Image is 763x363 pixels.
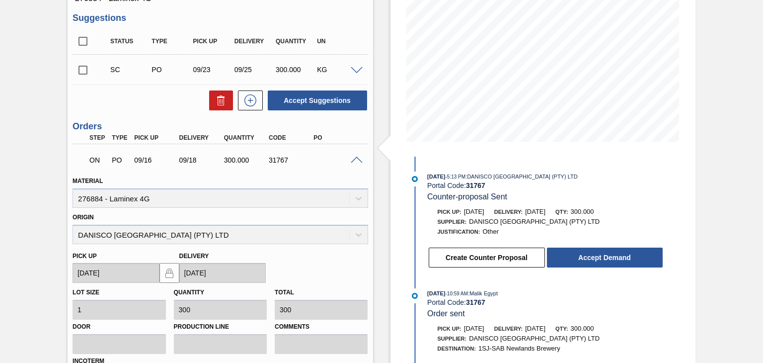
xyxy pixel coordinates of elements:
img: atual [412,176,418,182]
div: UN [314,38,360,45]
div: Type [109,134,132,141]
span: DANISCO [GEOGRAPHIC_DATA] (PTY) LTD [469,335,600,342]
strong: 31767 [466,181,485,189]
span: Pick up: [438,326,461,332]
label: Lot size [73,289,99,296]
span: [DATE] [427,174,445,180]
label: Pick up [73,253,97,260]
span: 300.000 [571,208,594,215]
div: 09/23/2025 [191,66,236,74]
div: Portal Code: [427,181,663,189]
input: mm/dd/yyyy [73,263,159,283]
div: 31767 [266,156,315,164]
button: Accept Demand [547,248,663,268]
div: Pick up [132,134,181,141]
span: Counter-proposal Sent [427,192,507,201]
div: Delete Suggestions [204,91,233,110]
div: 09/16/2025 [132,156,181,164]
span: 300.000 [571,325,594,332]
div: Type [149,38,194,45]
span: [DATE] [464,325,484,332]
div: Quantity [273,38,318,45]
span: - 5:13 PM [446,174,466,180]
strong: 31767 [466,298,485,306]
div: Accept Suggestions [263,90,368,111]
span: DANISCO [GEOGRAPHIC_DATA] (PTY) LTD [469,218,600,225]
label: Total [275,289,294,296]
div: PO [311,134,360,141]
span: Delivery: [494,209,523,215]
span: [DATE] [464,208,484,215]
div: Quantity [222,134,271,141]
div: Delivery [232,38,277,45]
div: New suggestion [233,91,263,110]
span: 1SJ-SAB Newlands Brewery [478,345,560,352]
span: [DATE] [525,325,545,332]
span: [DATE] [427,290,445,296]
span: - 10:59 AM [446,291,468,296]
button: locked [159,263,179,283]
button: Create Counter Proposal [429,248,545,268]
span: Order sent [427,309,465,318]
label: Comments [275,320,368,334]
div: Purchase order [109,156,132,164]
label: Quantity [174,289,204,296]
div: Status [108,38,153,45]
span: Qty: [555,326,568,332]
span: Other [482,228,499,235]
div: 09/18/2025 [177,156,226,164]
p: ON [89,156,107,164]
span: : Malik Egypt [468,290,498,296]
span: Destination: [438,346,476,352]
div: KG [314,66,360,74]
div: Suggestion Created [108,66,153,74]
div: 300.000 [273,66,318,74]
div: Purchase order [149,66,194,74]
div: Delivery [177,134,226,141]
label: Delivery [179,253,209,260]
span: Supplier: [438,219,467,225]
div: 300.000 [222,156,271,164]
label: Origin [73,214,94,221]
div: Code [266,134,315,141]
span: [DATE] [525,208,545,215]
label: Production Line [174,320,267,334]
div: Pick up [191,38,236,45]
h3: Orders [73,121,368,132]
div: Negotiating Order [87,149,109,171]
img: atual [412,293,418,299]
span: : DANISCO [GEOGRAPHIC_DATA] (PTY) LTD [465,174,578,180]
span: Supplier: [438,336,467,342]
img: locked [163,267,175,279]
label: Material [73,178,103,184]
span: Justification: [438,229,480,235]
button: Accept Suggestions [268,91,367,110]
span: Qty: [555,209,568,215]
h3: Suggestions [73,13,368,23]
label: Door [73,320,165,334]
span: Delivery: [494,326,523,332]
span: Pick up: [438,209,461,215]
div: 09/25/2025 [232,66,277,74]
div: Portal Code: [427,298,663,306]
input: mm/dd/yyyy [179,263,266,283]
div: Step [87,134,109,141]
